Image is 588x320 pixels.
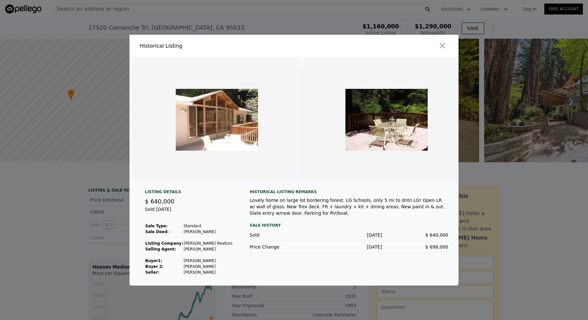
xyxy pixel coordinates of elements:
[183,246,233,252] td: [PERSON_NAME]
[183,229,233,235] td: [PERSON_NAME]
[140,42,291,50] div: Historical Listing
[425,232,448,238] span: $ 640,000
[316,244,382,250] div: [DATE]
[145,259,162,263] strong: Buyer 1 :
[250,197,448,216] div: Lovely home on large lot bordering forest. LG Schools, only 5 mi to dntn LG! Open LR w/ wall of g...
[250,244,316,250] div: Price Change
[145,247,176,251] strong: Selling Agent:
[183,258,233,264] td: [PERSON_NAME]
[145,241,183,246] strong: Listing Company:
[145,198,174,205] span: $ 640,000
[145,206,234,218] div: Sold [DATE]
[250,221,448,229] div: Sale History
[183,269,233,275] td: [PERSON_NAME]
[145,270,159,275] strong: Seller :
[145,264,164,269] strong: Buyer 2:
[250,189,448,194] div: Historical Listing remarks
[183,240,233,246] td: [PERSON_NAME] Realtors
[250,232,316,238] div: Sold
[145,224,167,228] strong: Sale Type:
[145,189,234,197] div: Listing Details
[135,58,299,182] img: Property Img
[316,232,382,238] div: [DATE]
[183,264,233,269] td: [PERSON_NAME]
[183,223,233,229] td: Standard
[425,244,448,249] span: $ 698,000
[145,230,169,234] strong: Sale Deed:
[304,58,469,182] img: Property Img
